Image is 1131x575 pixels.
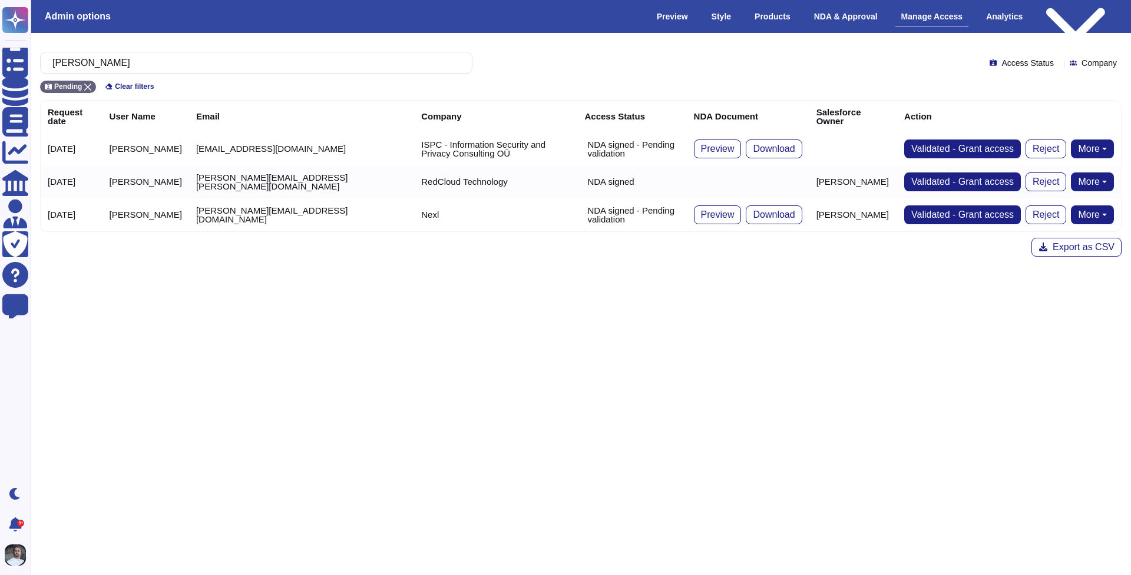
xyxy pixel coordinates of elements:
button: Validated - Grant access [904,205,1021,224]
button: Download [746,139,802,158]
span: Download [753,144,795,154]
p: NDA signed [587,177,634,186]
th: User Name [102,101,189,132]
span: Preview [701,210,735,220]
span: Reject [1033,177,1059,187]
span: Export as CSV [1053,242,1115,252]
button: More [1071,139,1114,158]
td: [PERSON_NAME] [102,198,189,231]
td: [PERSON_NAME][EMAIL_ADDRESS][DOMAIN_NAME] [189,198,414,231]
p: NDA signed - Pending validation [587,206,679,224]
button: Preview [694,139,742,158]
td: [DATE] [41,198,102,231]
div: Preview [651,6,694,26]
button: Export as CSV [1031,238,1122,257]
button: Reject [1026,139,1066,158]
th: NDA Document [687,101,809,132]
td: RedCloud Technology [414,165,577,198]
div: 9+ [17,520,24,527]
span: Access Status [1001,59,1054,67]
div: NDA & Approval [808,6,884,26]
button: user [2,542,34,568]
div: Style [706,6,737,26]
img: user [5,544,26,566]
button: Validated - Grant access [904,172,1021,191]
input: Search by keywords [47,52,460,73]
span: Reject [1033,210,1059,220]
button: Reject [1026,205,1066,224]
button: Validated - Grant access [904,139,1021,158]
th: Action [897,101,1121,132]
td: [DATE] [41,165,102,198]
button: More [1071,172,1114,191]
th: Company [414,101,577,132]
button: Download [746,205,802,224]
td: [DATE] [41,132,102,165]
span: Reject [1033,144,1059,154]
div: Products [749,6,796,26]
button: Preview [694,205,742,224]
th: Access Status [577,101,686,132]
td: [EMAIL_ADDRESS][DOMAIN_NAME] [189,132,414,165]
td: [PERSON_NAME] [809,165,897,198]
td: Nexl [414,198,577,231]
th: Request date [41,101,102,132]
h3: Admin options [45,11,111,22]
span: Validated - Grant access [911,210,1014,220]
p: NDA signed - Pending validation [587,140,679,158]
span: Download [753,210,795,220]
span: Preview [701,144,735,154]
span: Company [1082,59,1117,67]
td: [PERSON_NAME] [809,198,897,231]
button: Reject [1026,172,1066,191]
div: Analytics [980,6,1029,26]
td: [PERSON_NAME] [102,132,189,165]
th: Email [189,101,414,132]
th: Salesforce Owner [809,101,897,132]
td: [PERSON_NAME] [102,165,189,198]
button: More [1071,205,1114,224]
td: [PERSON_NAME][EMAIL_ADDRESS][PERSON_NAME][DOMAIN_NAME] [189,165,414,198]
span: Pending [54,83,82,90]
span: Validated - Grant access [911,144,1014,154]
td: ISPC - Information Security and Privacy Consulting OÜ [414,132,577,165]
div: Manage Access [895,6,969,27]
span: Clear filters [115,83,154,90]
span: Validated - Grant access [911,177,1014,187]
